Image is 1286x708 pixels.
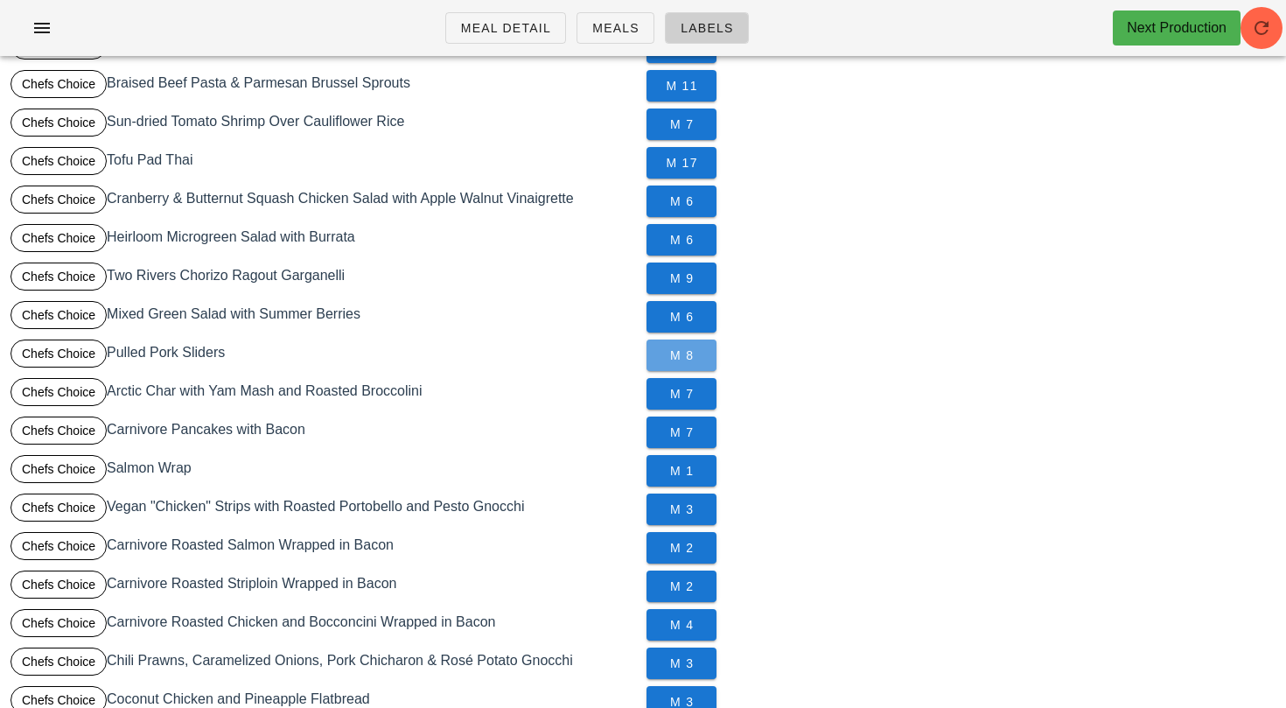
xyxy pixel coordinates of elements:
[22,71,95,97] span: Chefs Choice
[646,571,716,602] button: M 2
[660,464,702,478] span: M 1
[660,656,702,670] span: M 3
[646,147,716,179] button: M 17
[460,21,551,35] span: Meal Detail
[660,194,702,208] span: M 6
[7,336,643,375] div: Pulled Pork Sliders
[660,502,702,516] span: M 3
[646,301,716,333] button: M 6
[646,109,716,140] button: M 7
[660,79,702,93] span: M 11
[7,644,643,683] div: Chili Prawns, Caramelized Onions, Pork Chicharon & Rosé Potato Gnocchi
[660,387,702,401] span: M 7
[7,298,643,336] div: Mixed Green Salad with Summer Berries
[7,182,643,221] div: Cranberry & Butternut Squash Chicken Salad with Apple Walnut Vinaigrette
[660,541,702,555] span: M 2
[22,109,95,136] span: Chefs Choice
[660,233,702,247] span: M 6
[7,221,643,259] div: Heirloom Microgreen Salad with Burrata
[646,263,716,294] button: M 9
[7,452,643,490] div: Salmon Wrap
[22,148,95,174] span: Chefs Choice
[22,302,95,328] span: Chefs Choice
[22,533,95,559] span: Chefs Choice
[22,186,95,213] span: Chefs Choice
[7,606,643,644] div: Carnivore Roasted Chicken and Bocconcini Wrapped in Bacon
[646,340,716,371] button: M 8
[646,609,716,641] button: M 4
[646,378,716,410] button: M 7
[660,425,702,439] span: M 7
[646,186,716,217] button: M 6
[646,532,716,564] button: M 2
[660,156,702,170] span: M 17
[680,21,734,35] span: Labels
[665,12,749,44] a: Labels
[1127,18,1227,39] div: Next Production
[660,579,702,593] span: M 2
[22,456,95,482] span: Chefs Choice
[646,417,716,448] button: M 7
[660,310,702,324] span: M 6
[591,21,640,35] span: Meals
[7,529,643,567] div: Carnivore Roasted Salmon Wrapped in Bacon
[660,117,702,131] span: M 7
[7,67,643,105] div: Braised Beef Pasta & Parmesan Brussel Sprouts
[22,263,95,290] span: Chefs Choice
[7,413,643,452] div: Carnivore Pancakes with Bacon
[646,70,716,102] button: M 11
[577,12,654,44] a: Meals
[22,610,95,636] span: Chefs Choice
[22,340,95,367] span: Chefs Choice
[22,225,95,251] span: Chefs Choice
[22,571,95,598] span: Chefs Choice
[646,455,716,487] button: M 1
[22,417,95,444] span: Chefs Choice
[646,648,716,679] button: M 3
[445,12,566,44] a: Meal Detail
[646,224,716,256] button: M 6
[660,618,702,632] span: M 4
[660,271,702,285] span: M 9
[660,348,702,362] span: M 8
[7,259,643,298] div: Two Rivers Chorizo Ragout Garganelli
[7,105,643,144] div: Sun-dried Tomato Shrimp Over Cauliflower Rice
[22,379,95,405] span: Chefs Choice
[22,648,95,675] span: Chefs Choice
[646,494,716,525] button: M 3
[7,567,643,606] div: Carnivore Roasted Striploin Wrapped in Bacon
[7,375,643,413] div: Arctic Char with Yam Mash and Roasted Broccolini
[7,490,643,529] div: Vegan "Chicken" Strips with Roasted Portobello and Pesto Gnocchi
[7,144,643,182] div: Tofu Pad Thai
[22,494,95,521] span: Chefs Choice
